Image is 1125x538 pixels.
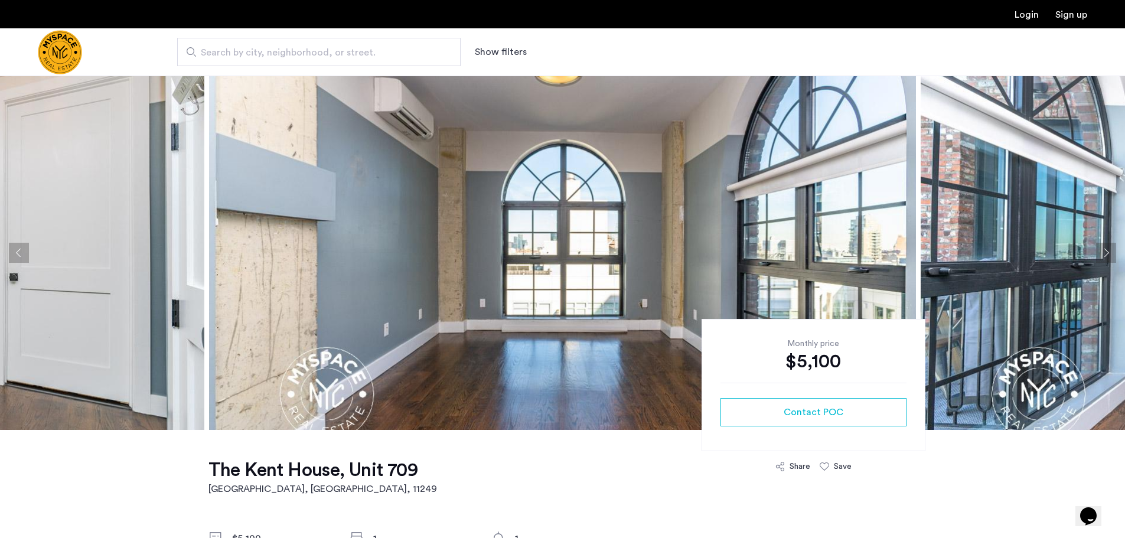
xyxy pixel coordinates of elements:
img: apartment [209,76,916,430]
img: logo [38,30,82,74]
a: Cazamio Logo [38,30,82,74]
h2: [GEOGRAPHIC_DATA], [GEOGRAPHIC_DATA] , 11249 [208,482,437,496]
button: Next apartment [1096,243,1116,263]
button: Previous apartment [9,243,29,263]
iframe: chat widget [1075,491,1113,526]
a: Login [1015,10,1039,19]
button: button [720,398,906,426]
a: The Kent House, Unit 709[GEOGRAPHIC_DATA], [GEOGRAPHIC_DATA], 11249 [208,458,437,496]
div: Share [790,461,810,472]
button: Show or hide filters [475,45,527,59]
span: Search by city, neighborhood, or street. [201,45,428,60]
div: $5,100 [720,350,906,373]
input: Apartment Search [177,38,461,66]
span: Contact POC [784,405,843,419]
div: Save [834,461,852,472]
h1: The Kent House, Unit 709 [208,458,437,482]
a: Registration [1055,10,1087,19]
div: Monthly price [720,338,906,350]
